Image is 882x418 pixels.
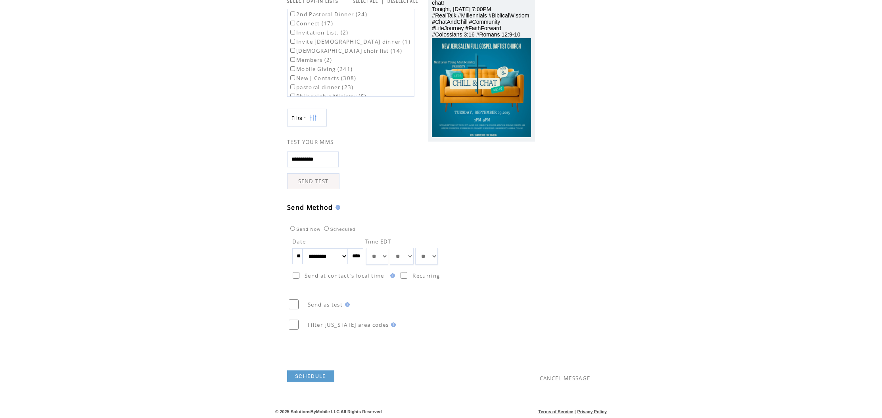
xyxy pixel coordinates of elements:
[322,227,355,232] label: Scheduled
[289,47,402,54] label: [DEMOGRAPHIC_DATA] choir list (14)
[412,272,440,279] span: Recurring
[290,12,295,16] input: 2nd Pastoral Dinner (24)
[365,238,391,245] span: Time EDT
[289,38,410,45] label: Invite [DEMOGRAPHIC_DATA] dinner (1)
[577,409,607,414] a: Privacy Policy
[290,21,295,25] input: Connect (17)
[290,30,295,35] input: Invitation List. (2)
[290,226,295,231] input: Send Now
[290,57,295,62] input: Members (2)
[289,11,367,18] label: 2nd Pastoral Dinner (24)
[290,39,295,44] input: Invite [DEMOGRAPHIC_DATA] dinner (1)
[343,302,350,307] img: help.gif
[308,321,389,328] span: Filter [US_STATE] area codes
[287,138,334,146] span: TEST YOUR MMS
[289,20,333,27] label: Connect (17)
[288,227,320,232] label: Send Now
[290,75,295,80] input: New J Contacts (308)
[289,84,354,91] label: pastoral dinner (23)
[305,272,384,279] span: Send at contact`s local time
[287,173,339,189] a: SEND TEST
[333,205,340,210] img: help.gif
[287,203,333,212] span: Send Method
[290,94,295,98] input: Philadelphia Ministry (5)
[289,29,349,36] label: Invitation List. (2)
[287,109,327,127] a: Filter
[388,273,395,278] img: help.gif
[275,409,382,414] span: © 2025 SolutionsByMobile LLC All Rights Reserved
[290,48,295,53] input: [DEMOGRAPHIC_DATA] choir list (14)
[540,375,591,382] a: CANCEL MESSAGE
[539,409,573,414] a: Terms of Service
[289,75,357,82] label: New J Contacts (308)
[310,109,317,127] img: filters.png
[291,115,306,121] span: Show filters
[292,238,306,245] span: Date
[289,65,353,73] label: Mobile Giving (241)
[289,93,366,100] label: Philadelphia Ministry (5)
[289,56,332,63] label: Members (2)
[290,66,295,71] input: Mobile Giving (241)
[308,301,343,308] span: Send as test
[324,226,329,231] input: Scheduled
[287,370,334,382] a: SCHEDULE
[575,409,576,414] span: |
[290,84,295,89] input: pastoral dinner (23)
[389,322,396,327] img: help.gif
